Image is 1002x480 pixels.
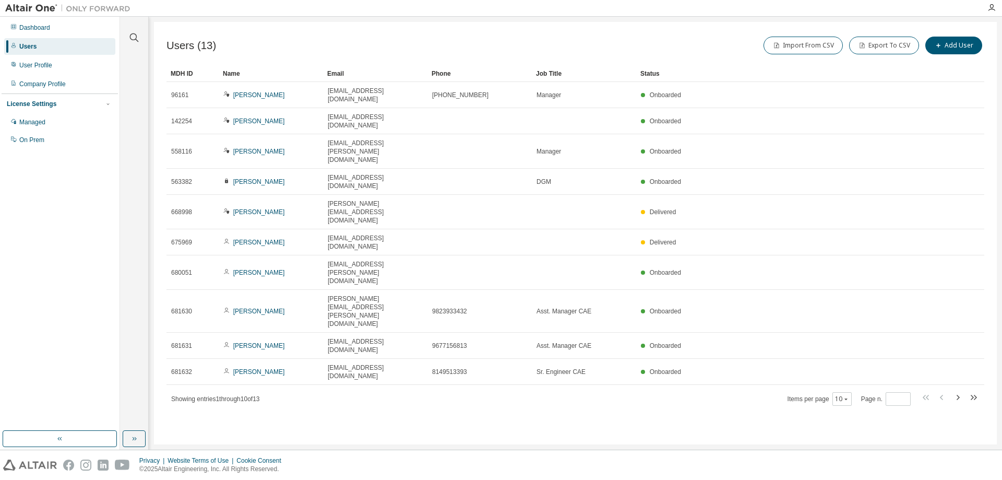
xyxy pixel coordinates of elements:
button: 10 [835,395,849,403]
span: Users (13) [166,40,216,52]
img: linkedin.svg [98,460,109,471]
span: Manager [536,91,561,99]
span: [PERSON_NAME][EMAIL_ADDRESS][DOMAIN_NAME] [328,200,423,225]
span: Delivered [650,239,676,246]
div: Dashboard [19,24,50,32]
span: Items per page [788,392,852,406]
span: [EMAIL_ADDRESS][PERSON_NAME][DOMAIN_NAME] [328,260,423,285]
div: Job Title [536,65,632,82]
a: [PERSON_NAME] [233,269,285,276]
span: Asst. Manager CAE [536,342,591,350]
div: Users [19,42,37,51]
span: 9677156813 [432,342,467,350]
img: Altair One [5,3,136,14]
span: Page n. [861,392,911,406]
div: MDH ID [171,65,214,82]
a: [PERSON_NAME] [233,208,285,216]
span: [EMAIL_ADDRESS][PERSON_NAME][DOMAIN_NAME] [328,139,423,164]
span: Onboarded [650,342,681,349]
a: [PERSON_NAME] [233,118,285,125]
span: Sr. Engineer CAE [536,368,586,376]
div: Cookie Consent [236,456,287,465]
div: License Settings [7,100,56,108]
span: Onboarded [650,118,681,125]
a: [PERSON_NAME] [233,368,285,376]
button: Export To CSV [849,37,919,54]
span: Onboarded [650,148,681,155]
span: 563382 [171,178,192,186]
div: Email [327,65,423,82]
span: [PERSON_NAME][EMAIL_ADDRESS][PERSON_NAME][DOMAIN_NAME] [328,295,423,328]
div: Website Terms of Use [168,456,236,465]
span: 681630 [171,307,192,315]
span: 680051 [171,268,192,277]
span: Delivered [650,208,676,216]
span: Manager [536,147,561,156]
div: Managed [19,118,45,126]
span: Onboarded [650,91,681,99]
p: © 2025 Altair Engineering, Inc. All Rights Reserved. [139,465,288,474]
span: [PHONE_NUMBER] [432,91,488,99]
div: On Prem [19,136,44,144]
span: [EMAIL_ADDRESS][DOMAIN_NAME] [328,173,423,190]
span: [EMAIL_ADDRESS][DOMAIN_NAME] [328,87,423,103]
a: [PERSON_NAME] [233,342,285,349]
a: [PERSON_NAME] [233,239,285,246]
span: 668998 [171,208,192,216]
span: DGM [536,178,551,186]
span: Showing entries 1 through 10 of 13 [171,395,260,403]
a: [PERSON_NAME] [233,91,285,99]
span: [EMAIL_ADDRESS][DOMAIN_NAME] [328,364,423,380]
img: instagram.svg [80,460,91,471]
div: Phone [432,65,528,82]
span: 9823933432 [432,307,467,315]
div: User Profile [19,61,52,69]
span: [EMAIL_ADDRESS][DOMAIN_NAME] [328,234,423,251]
span: 558116 [171,147,192,156]
img: youtube.svg [115,460,130,471]
span: Onboarded [650,308,681,315]
div: Status [640,65,930,82]
span: 8149513393 [432,368,467,376]
div: Company Profile [19,80,66,88]
span: Onboarded [650,269,681,276]
span: [EMAIL_ADDRESS][DOMAIN_NAME] [328,113,423,130]
a: [PERSON_NAME] [233,148,285,155]
span: 681632 [171,368,192,376]
span: 681631 [171,342,192,350]
span: 142254 [171,117,192,125]
span: 96161 [171,91,188,99]
a: [PERSON_NAME] [233,308,285,315]
img: altair_logo.svg [3,460,57,471]
button: Import From CSV [764,37,843,54]
span: 675969 [171,238,192,247]
button: Add User [925,37,982,54]
span: Asst. Manager CAE [536,307,591,315]
div: Privacy [139,456,168,465]
a: [PERSON_NAME] [233,178,285,185]
span: Onboarded [650,178,681,185]
span: [EMAIL_ADDRESS][DOMAIN_NAME] [328,337,423,354]
img: facebook.svg [63,460,74,471]
span: Onboarded [650,368,681,376]
div: Name [223,65,319,82]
